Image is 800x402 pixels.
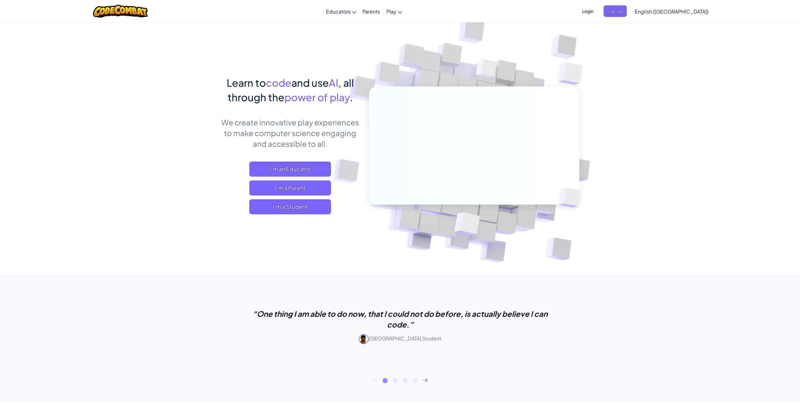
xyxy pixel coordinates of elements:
[266,76,291,89] span: code
[326,8,350,15] span: Educators
[221,117,360,149] p: We create innovative play experiences to make computer science engaging and accessible to all.
[383,378,388,383] button: 1
[386,8,396,15] span: Play
[359,3,383,20] a: Parents
[604,5,627,17] button: Sign Up
[323,3,359,20] a: Educators
[393,378,398,383] button: 2
[329,76,338,89] span: AI
[439,199,495,251] img: Overlap cubes
[350,91,353,103] span: .
[243,334,557,344] p: [GEOGRAPHIC_DATA] Student
[578,5,597,17] button: Login
[546,47,600,100] img: Overlap cubes
[632,3,712,20] a: English ([GEOGRAPHIC_DATA])
[635,8,709,15] span: English ([GEOGRAPHIC_DATA])
[249,180,331,195] a: I'm a Parent
[227,76,266,89] span: Learn to
[243,308,557,330] p: “One thing I am able to do now, that I could not do before, is actually believe I can code.”
[383,3,405,20] a: Play
[284,91,350,103] span: power of play
[548,175,595,221] img: Overlap cubes
[413,378,418,383] button: 4
[359,334,369,344] img: avatar
[403,378,408,383] button: 3
[93,5,148,18] img: CodeCombat logo
[464,47,509,94] img: Overlap cubes
[291,76,329,89] span: and use
[249,199,331,214] button: I'm a Student
[249,162,331,177] a: I'm an Educator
